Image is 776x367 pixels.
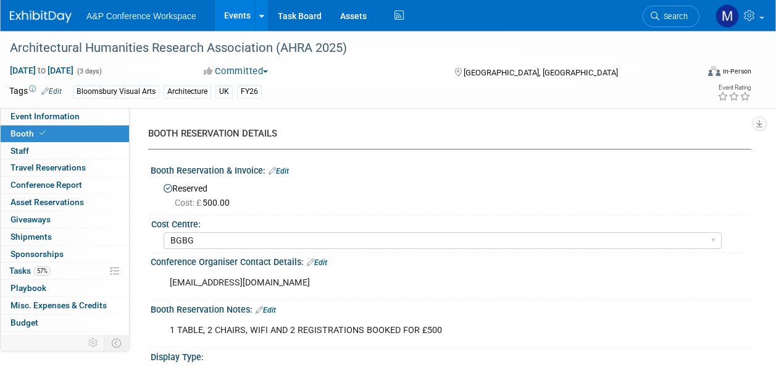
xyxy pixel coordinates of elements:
i: Booth reservation complete [40,130,46,137]
a: Edit [41,87,62,96]
div: Conference Organiser Contact Details: [151,253,751,269]
a: Edit [256,306,276,314]
div: UK [215,85,233,98]
span: Misc. Expenses & Credits [10,300,107,310]
span: (3 days) [76,67,102,75]
span: Booth [10,129,48,138]
div: BOOTH RESERVATION DETAILS [148,127,742,140]
span: A&P Conference Workspace [86,11,196,21]
span: ROI, Objectives & ROO [10,335,93,345]
div: Cost Centre: [151,215,746,230]
span: Budget [10,318,38,327]
span: Asset Reservations [10,197,84,207]
a: Playbook [1,280,129,297]
a: Misc. Expenses & Credits [1,297,129,314]
span: Shipments [10,232,52,242]
div: Booth Reservation Notes: [151,300,751,316]
td: Personalize Event Tab Strip [83,335,104,351]
a: Shipments [1,229,129,245]
span: Tasks [9,266,51,276]
a: Asset Reservations [1,194,129,211]
span: Search [659,12,688,21]
div: Event Format [643,64,751,83]
div: Bloomsbury Visual Arts [73,85,159,98]
span: Event Information [10,111,80,121]
td: Toggle Event Tabs [104,335,130,351]
span: Giveaways [10,214,51,224]
div: Reserved [160,179,742,209]
a: Search [643,6,699,27]
a: Conference Report [1,177,129,193]
span: Conference Report [10,180,82,190]
span: [GEOGRAPHIC_DATA], [GEOGRAPHIC_DATA] [464,68,618,77]
a: Edit [307,258,327,267]
div: FY26 [237,85,262,98]
a: Edit [269,167,289,175]
span: 57% [34,266,51,276]
a: Event Information [1,108,129,125]
span: [DATE] [DATE] [9,65,74,76]
img: Matt Hambridge [716,4,739,28]
div: 1 TABLE, 2 CHAIRS, WIFI AND 2 REGISTRATIONS BOOKED FOR £500 [161,318,632,343]
button: Committed [199,65,273,78]
div: In-Person [722,67,751,76]
a: Tasks57% [1,263,129,279]
img: Format-Inperson.png [708,66,720,76]
a: Giveaways [1,211,129,228]
span: Sponsorships [10,249,64,259]
a: Booth [1,125,129,142]
span: Playbook [10,283,46,293]
span: Cost: £ [175,198,202,208]
div: Event Rating [717,85,751,91]
div: Architecture [164,85,211,98]
span: Staff [10,146,29,156]
div: Booth Reservation & Invoice: [151,161,751,177]
span: 500.00 [175,198,235,208]
a: ROI, Objectives & ROO [1,332,129,348]
a: Staff [1,143,129,159]
div: Architectural Humanities Research Association (AHRA 2025) [6,37,688,59]
a: Travel Reservations [1,159,129,176]
span: to [36,65,48,75]
img: ExhibitDay [10,11,72,23]
a: Budget [1,314,129,331]
a: Sponsorships [1,246,129,263]
td: Tags [9,85,62,99]
div: [EMAIL_ADDRESS][DOMAIN_NAME] [161,271,632,295]
div: Display Type: [151,348,751,363]
span: Travel Reservations [10,162,86,172]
